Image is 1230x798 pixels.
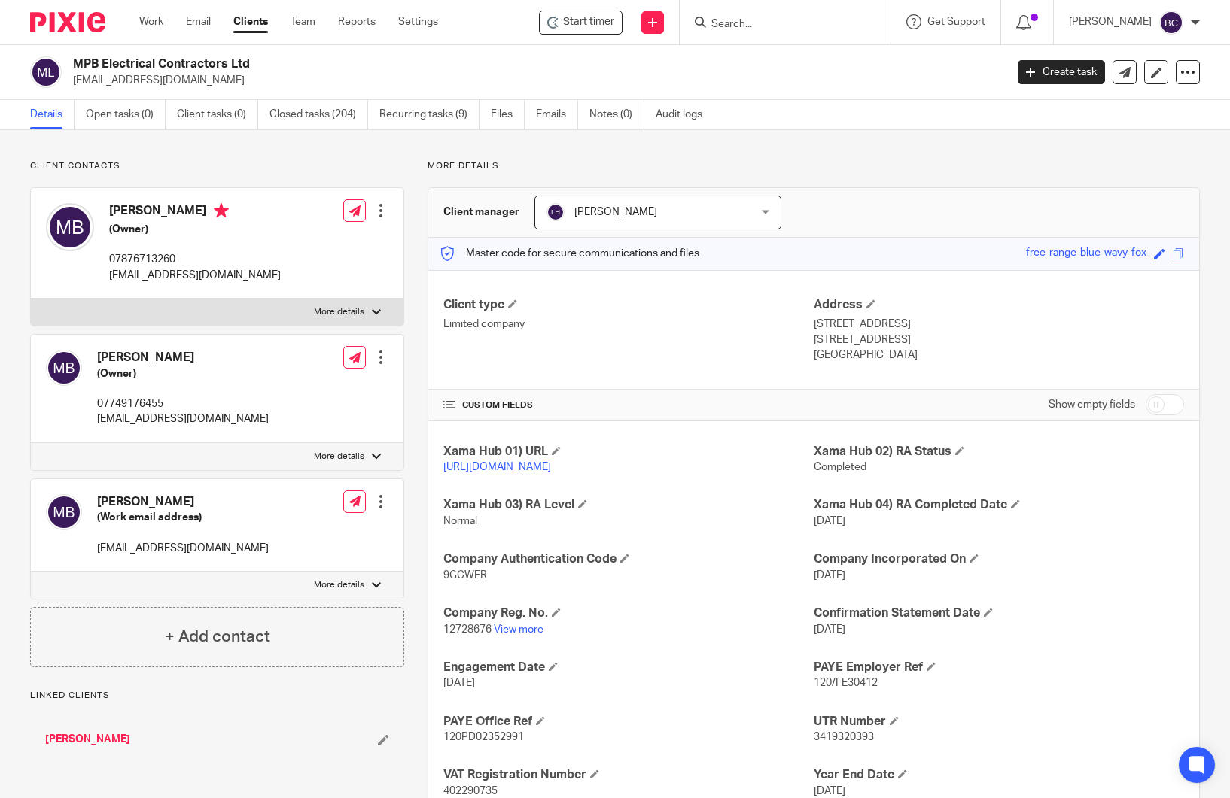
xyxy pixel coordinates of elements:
h4: Company Incorporated On [814,551,1184,567]
span: Start timer [563,14,614,30]
img: svg%3E [1159,11,1183,35]
span: Completed [814,462,866,472]
a: Recurring tasks (9) [379,100,480,129]
h4: Client type [443,297,814,313]
a: Closed tasks (204) [269,100,368,129]
h4: Engagement Date [443,660,814,675]
img: svg%3E [546,203,565,221]
a: [URL][DOMAIN_NAME] [443,462,551,472]
h4: [PERSON_NAME] [109,203,281,222]
p: More details [314,579,364,591]
p: [STREET_ADDRESS] [814,332,1184,347]
h4: CUSTOM FIELDS [443,399,814,411]
a: Details [30,100,75,129]
h4: Xama Hub 03) RA Level [443,497,814,513]
h5: (Owner) [109,222,281,237]
h3: Client manager [443,205,519,220]
a: [PERSON_NAME] [45,732,130,747]
a: View more [494,624,543,635]
p: More details [314,451,364,463]
img: svg%3E [30,56,62,88]
span: [PERSON_NAME] [574,207,657,217]
span: [DATE] [814,516,845,526]
p: 07749176455 [97,396,269,411]
a: Settings [398,14,438,29]
span: 9GCWER [443,570,487,581]
a: Work [139,14,163,29]
div: free-range-blue-wavy-fox [1026,245,1146,262]
a: Client tasks (0) [177,100,258,129]
h4: Xama Hub 02) RA Status [814,444,1184,460]
img: svg%3E [46,494,82,530]
input: Search [710,18,845,32]
img: svg%3E [46,203,94,251]
h4: Xama Hub 01) URL [443,444,814,460]
label: Show empty fields [1049,397,1135,412]
h5: (Work email address) [97,510,269,525]
p: Linked clients [30,690,404,702]
h4: VAT Registration Number [443,767,814,783]
span: Normal [443,516,477,526]
p: Client contacts [30,160,404,172]
span: 402290735 [443,786,498,796]
h4: Company Authentication Code [443,551,814,567]
a: Email [186,14,211,29]
p: More details [314,306,364,318]
span: [DATE] [443,678,475,688]
p: [GEOGRAPHIC_DATA] [814,347,1184,363]
h4: Year End Date [814,767,1184,783]
span: Get Support [927,17,985,27]
h5: (Owner) [97,366,269,381]
span: [DATE] [814,624,845,635]
h4: UTR Number [814,714,1184,730]
img: svg%3E [46,350,82,386]
img: Pixie [30,12,105,32]
h4: [PERSON_NAME] [97,350,269,366]
p: [PERSON_NAME] [1069,14,1152,29]
span: 120PD02352991 [443,732,524,742]
h4: PAYE Employer Ref [814,660,1184,675]
a: Clients [233,14,268,29]
a: Files [491,100,525,129]
a: Emails [536,100,578,129]
a: Notes (0) [589,100,644,129]
p: [EMAIL_ADDRESS][DOMAIN_NAME] [73,73,995,88]
p: [EMAIL_ADDRESS][DOMAIN_NAME] [97,541,269,556]
span: 12728676 [443,624,492,635]
p: More details [428,160,1200,172]
p: [EMAIL_ADDRESS][DOMAIN_NAME] [109,268,281,283]
span: [DATE] [814,786,845,796]
h4: Address [814,297,1184,313]
div: MPB Electrical Contractors Ltd [539,11,623,35]
h4: + Add contact [165,625,270,648]
i: Primary [214,203,229,218]
h4: Confirmation Statement Date [814,605,1184,621]
span: 120/FE30412 [814,678,878,688]
p: Master code for secure communications and files [440,246,699,261]
h4: Company Reg. No. [443,605,814,621]
h2: MPB Electrical Contractors Ltd [73,56,811,72]
a: Open tasks (0) [86,100,166,129]
span: 3419320393 [814,732,874,742]
h4: Xama Hub 04) RA Completed Date [814,497,1184,513]
p: 07876713260 [109,252,281,267]
p: Limited company [443,317,814,332]
a: Reports [338,14,376,29]
a: Team [291,14,315,29]
h4: [PERSON_NAME] [97,494,269,510]
p: [STREET_ADDRESS] [814,317,1184,332]
span: [DATE] [814,570,845,581]
a: Audit logs [656,100,714,129]
p: [EMAIL_ADDRESS][DOMAIN_NAME] [97,411,269,426]
a: Create task [1018,60,1105,84]
h4: PAYE Office Ref [443,714,814,730]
